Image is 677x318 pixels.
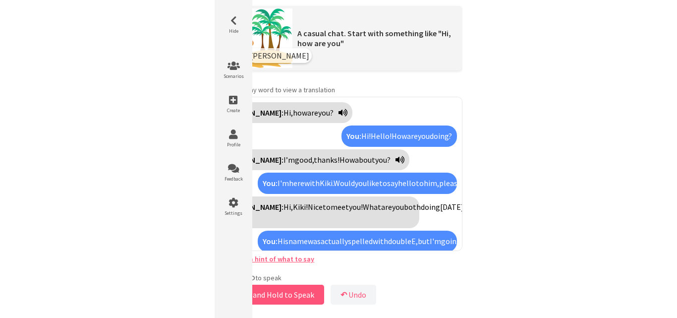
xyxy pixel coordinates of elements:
span: Hello! [371,131,392,141]
span: good, [295,155,314,165]
span: was [308,236,321,246]
span: Hi! [361,131,371,141]
span: with [304,178,320,188]
span: Settings [219,210,248,216]
span: I'm [430,236,441,246]
span: Nice [308,202,323,212]
span: actually [321,236,348,246]
span: about [355,155,375,165]
span: I'm [278,178,289,188]
span: both [404,202,421,212]
span: Scenarios [219,73,248,79]
span: His [278,236,288,246]
button: Press and Hold to Speak [215,285,324,305]
span: hello [398,178,416,188]
span: doing [421,202,440,212]
p: any word to view a translation [215,85,462,94]
b: ↶ [340,290,347,300]
span: Create [219,107,248,114]
strong: You: [263,178,278,188]
span: meet [331,202,349,212]
strong: [PERSON_NAME]: [225,108,283,118]
span: What [363,202,381,212]
span: How [392,131,407,141]
span: to [461,236,469,246]
span: you! [349,202,363,212]
span: [DATE]? [440,202,467,212]
span: Profile [219,141,248,148]
span: you [418,131,430,141]
span: are [307,108,318,118]
div: Click to translate [258,173,457,193]
div: Click to translate [258,231,457,252]
span: him, [424,178,439,188]
span: how [293,108,307,118]
div: Click to translate [220,102,352,123]
span: Would [334,178,355,188]
span: A casual chat. Start with something like "Hi, how are you" [297,28,451,48]
strong: [PERSON_NAME]: [225,202,283,212]
span: Feedback [219,176,248,182]
span: spelled [348,236,373,246]
button: ↶Undo [331,285,376,305]
span: you [392,202,404,212]
span: doing? [430,131,452,141]
span: E, [411,236,418,246]
span: thanks! [314,155,339,165]
span: Kiki! [293,202,308,212]
span: but [418,236,430,246]
span: Hide [219,28,248,34]
span: Hi, [283,202,293,212]
span: like [367,178,379,188]
span: to [416,178,424,188]
span: name [288,236,308,246]
span: say [387,178,398,188]
span: are [407,131,418,141]
span: are [381,202,392,212]
img: Scenario Image [243,8,292,68]
span: I’m [283,155,295,165]
span: you? [375,155,391,165]
span: double [388,236,411,246]
span: Hi, [283,108,293,118]
div: Click to translate [341,126,457,146]
strong: [PERSON_NAME]: [225,155,283,165]
span: you? [318,108,334,118]
a: Stuck? Get a hint of what to say [215,254,314,263]
span: [PERSON_NAME] [250,51,309,61]
span: How [339,155,355,165]
span: to [379,178,387,188]
strong: You: [263,236,278,246]
span: going [441,236,461,246]
strong: You: [346,131,361,141]
span: you [355,178,367,188]
span: to [323,202,331,212]
div: Click to translate [220,196,419,229]
span: please? [439,178,465,188]
span: Kiki. [320,178,334,188]
span: here [289,178,304,188]
span: with [373,236,388,246]
p: Press & to speak [215,273,462,282]
div: Click to translate [220,149,409,170]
